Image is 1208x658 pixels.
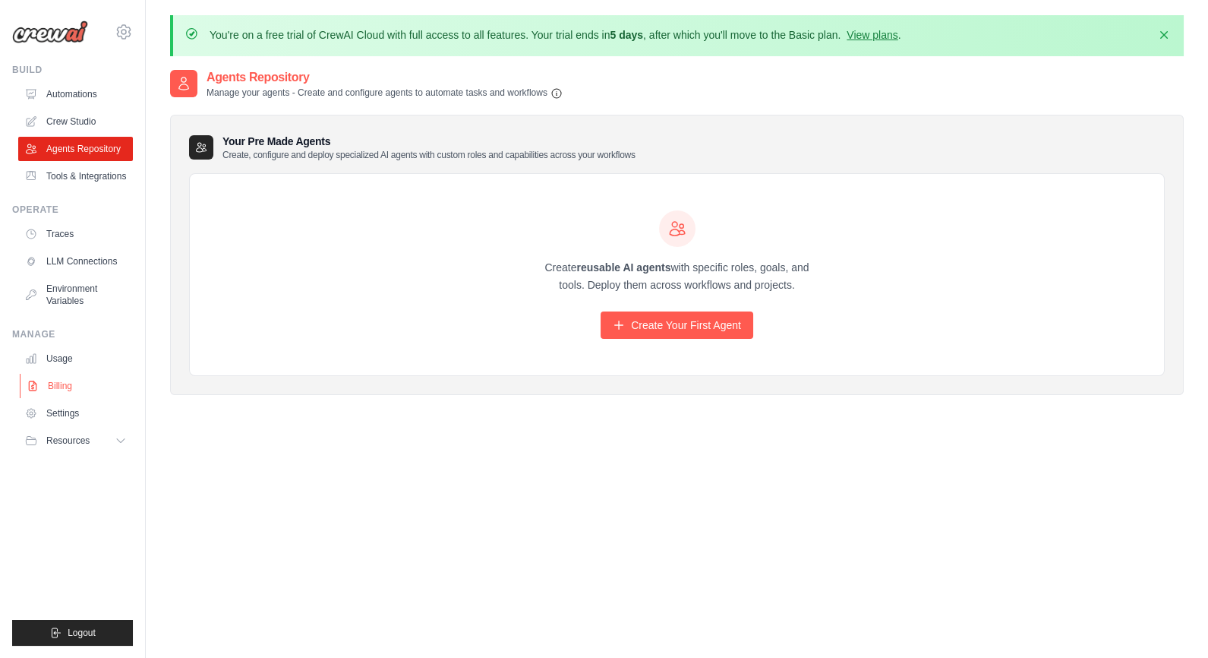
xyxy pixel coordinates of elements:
button: Resources [18,429,133,453]
img: Logo [12,21,88,43]
a: Tools & Integrations [18,164,133,188]
h2: Agents Repository [207,68,563,87]
strong: 5 days [610,29,643,41]
a: Automations [18,82,133,106]
strong: reusable AI agents [576,261,670,274]
h3: Your Pre Made Agents [222,134,636,161]
button: Logout [12,620,133,646]
a: Agents Repository [18,137,133,161]
span: Resources [46,435,90,447]
div: Build [12,64,133,76]
a: LLM Connections [18,249,133,274]
p: Create, configure and deploy specialized AI agents with custom roles and capabilities across your... [222,149,636,161]
a: View plans [847,29,897,41]
a: Environment Variables [18,277,133,313]
a: Settings [18,401,133,425]
span: Logout [68,627,96,639]
p: You're on a free trial of CrewAI Cloud with full access to all features. Your trial ends in , aft... [210,27,901,43]
a: Crew Studio [18,109,133,134]
p: Manage your agents - Create and configure agents to automate tasks and workflows [207,87,563,100]
div: Manage [12,328,133,340]
a: Traces [18,222,133,246]
a: Usage [18,346,133,371]
a: Create Your First Agent [601,312,753,339]
p: Create with specific roles, goals, and tools. Deploy them across workflows and projects. [531,259,823,294]
div: Operate [12,204,133,216]
a: Billing [20,374,134,398]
